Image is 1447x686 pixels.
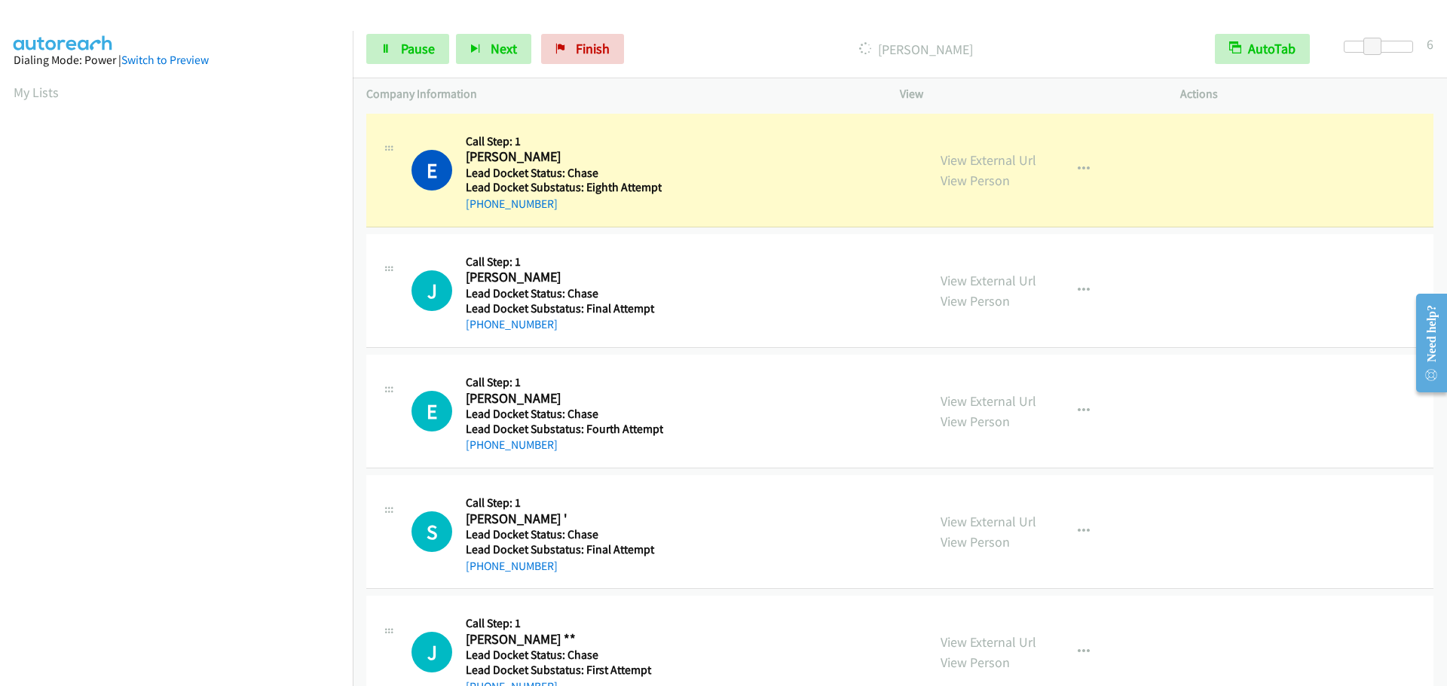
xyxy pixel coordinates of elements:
h5: Call Step: 1 [466,255,659,270]
a: Switch to Preview [121,53,209,67]
h2: [PERSON_NAME] ' [466,511,659,528]
h5: Call Step: 1 [466,616,659,631]
h1: E [411,391,452,431]
p: Company Information [366,85,873,103]
h5: Lead Docket Status: Chase [466,527,659,542]
div: The call is yet to be attempted [411,511,452,552]
span: Finish [576,40,610,57]
h5: Lead Docket Substatus: First Attempt [466,663,659,678]
h5: Lead Docket Substatus: Final Attempt [466,301,659,316]
a: View Person [941,292,1010,309]
h5: Call Step: 1 [466,495,659,511]
h2: [PERSON_NAME] [466,148,659,166]
p: Actions [1180,85,1433,103]
h1: J [411,270,452,311]
a: [PHONE_NUMBER] [466,317,558,331]
h5: Lead Docket Substatus: Final Attempt [466,542,659,557]
a: View External Url [941,151,1036,169]
h5: Lead Docket Substatus: Eighth Attempt [466,180,662,195]
h5: Lead Docket Status: Chase [466,286,659,301]
h5: Lead Docket Status: Chase [466,648,659,663]
h1: S [411,511,452,552]
span: Pause [401,40,435,57]
div: 6 [1427,34,1433,54]
p: View [900,85,1153,103]
a: [PHONE_NUMBER] [466,438,558,452]
div: The call is yet to be attempted [411,632,452,672]
h5: Lead Docket Status: Chase [466,407,663,422]
div: Dialing Mode: Power | [14,51,339,69]
a: Finish [541,34,624,64]
h2: [PERSON_NAME] ** [466,631,659,648]
a: [PHONE_NUMBER] [466,559,558,573]
h5: Call Step: 1 [466,375,663,390]
button: AutoTab [1215,34,1310,64]
a: View Person [941,533,1010,550]
a: View External Url [941,513,1036,530]
a: My Lists [14,84,59,101]
a: View Person [941,654,1010,671]
div: The call is yet to be attempted [411,391,452,431]
h1: E [411,150,452,191]
a: View External Url [941,633,1036,651]
a: [PHONE_NUMBER] [466,197,558,211]
h1: J [411,632,452,672]
h5: Lead Docket Status: Chase [466,166,662,181]
a: View Person [941,413,1010,430]
h5: Call Step: 1 [466,134,662,149]
h2: [PERSON_NAME] [466,390,659,407]
a: View External Url [941,272,1036,289]
div: The call is yet to be attempted [411,270,452,311]
a: View Person [941,172,1010,189]
button: Next [456,34,531,64]
span: Next [491,40,517,57]
iframe: Resource Center [1403,283,1447,403]
a: Pause [366,34,449,64]
h2: [PERSON_NAME] [466,269,659,286]
h5: Lead Docket Substatus: Fourth Attempt [466,422,663,437]
p: [PERSON_NAME] [644,39,1188,59]
a: View External Url [941,392,1036,410]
